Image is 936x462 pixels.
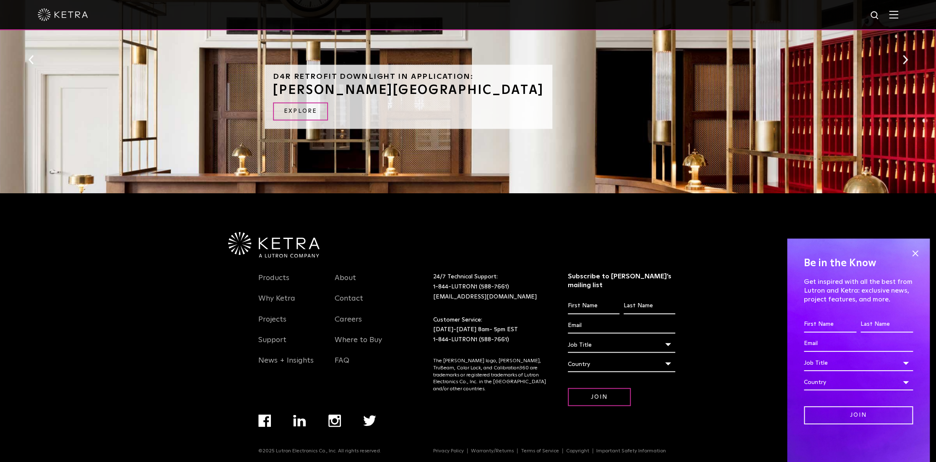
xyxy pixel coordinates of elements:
div: Country [804,374,913,390]
a: Privacy Policy [430,448,468,453]
input: First Name [568,298,619,314]
a: News + Insights [258,356,314,375]
a: 1-844-LUTRON1 (588-7661) [433,336,509,342]
input: Join [804,406,913,424]
input: Last Name [861,317,913,332]
div: Navigation Menu [433,448,678,454]
a: Why Ketra [258,294,295,313]
p: ©2025 Lutron Electronics Co., Inc. All rights reserved. [258,448,381,454]
a: Where to Buy [335,335,382,354]
a: EXPLORE [273,102,328,120]
button: Next [901,54,909,65]
img: linkedin [293,415,306,426]
a: About [335,273,356,293]
div: Country [568,356,676,372]
a: Terms of Service [517,448,563,453]
div: Job Title [568,337,676,353]
img: facebook [258,414,271,427]
img: search icon [870,10,880,21]
a: Copyright [563,448,593,453]
a: FAQ [335,356,349,375]
img: Ketra-aLutronCo_White_RGB [228,232,320,258]
a: 1-844-LUTRON1 (588-7661) [433,284,509,290]
h4: Be in the Know [804,255,913,271]
h3: Subscribe to [PERSON_NAME]’s mailing list [568,272,676,290]
img: Hamburger%20Nav.svg [889,10,898,18]
p: The [PERSON_NAME] logo, [PERSON_NAME], TruBeam, Color Lock, and Calibration360 are trademarks or ... [433,357,547,392]
a: Warranty/Returns [468,448,517,453]
div: Navigation Menu [258,272,322,375]
input: Last Name [624,298,675,314]
input: Email [568,317,676,333]
img: ketra-logo-2019-white [38,8,88,21]
a: Important Safety Information [593,448,669,453]
a: [EMAIL_ADDRESS][DOMAIN_NAME] [433,294,537,300]
img: twitter [363,415,376,426]
input: Join [568,388,631,406]
img: instagram [328,414,341,427]
a: Careers [335,314,362,334]
div: Job Title [804,355,913,371]
p: 24/7 Technical Support: [433,272,547,302]
a: Contact [335,294,363,313]
a: Projects [258,314,286,334]
button: Previous [27,54,35,65]
div: Navigation Menu [335,272,398,375]
p: Get inspired with all the best from Lutron and Ketra: exclusive news, project features, and more. [804,278,913,304]
p: Customer Service: [DATE]-[DATE] 8am- 5pm EST [433,315,547,345]
a: Support [258,335,286,354]
input: First Name [804,317,856,332]
div: Navigation Menu [258,414,398,448]
a: Products [258,273,289,293]
input: Email [804,336,913,352]
h3: [PERSON_NAME][GEOGRAPHIC_DATA] [273,84,544,96]
h6: D4R Retrofit Downlight in Application: [273,73,544,80]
